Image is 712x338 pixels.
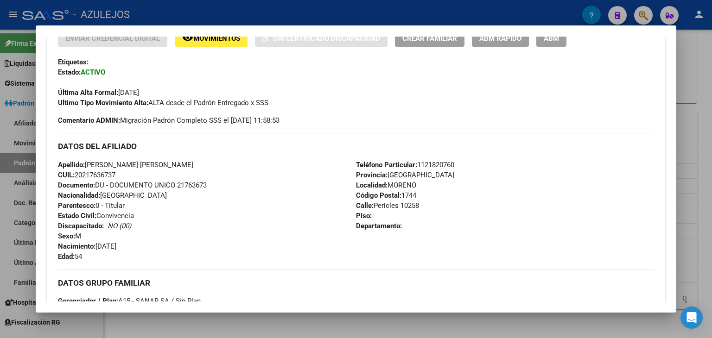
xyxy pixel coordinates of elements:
[58,171,75,179] strong: CUIL:
[58,58,89,66] strong: Etiquetas:
[356,171,388,179] strong: Provincia:
[108,222,131,230] i: NO (00)
[58,201,125,210] span: 0 - Titular
[58,181,207,189] span: DU - DOCUMENTO UNICO 21763673
[58,297,201,305] span: A15 - SANAR SA / Sin Plan
[395,30,464,47] button: Crear Familiar
[182,32,193,43] mat-icon: remove_red_eye
[356,181,388,189] strong: Localidad:
[81,68,105,76] strong: ACTIVO
[58,278,654,288] h3: DATOS GRUPO FAMILIAR
[356,201,419,210] span: Pericles 10258
[58,212,134,220] span: Convivencia
[58,297,118,305] strong: Gerenciador / Plan:
[175,30,248,47] button: Movimientos
[356,161,417,169] strong: Teléfono Particular:
[58,232,81,240] span: M
[58,68,81,76] strong: Estado:
[356,191,416,200] span: 1744
[680,307,703,329] div: Open Intercom Messenger
[58,242,116,250] span: [DATE]
[58,88,118,97] strong: Última Alta Formal:
[356,171,454,179] span: [GEOGRAPHIC_DATA]
[479,34,521,43] span: ABM Rápido
[536,30,566,47] button: ABM
[58,171,115,179] span: 20217636737
[58,191,167,200] span: [GEOGRAPHIC_DATA]
[58,99,148,107] strong: Ultimo Tipo Movimiento Alta:
[58,252,82,261] span: 54
[58,116,120,125] strong: Comentario ADMIN:
[356,201,374,210] strong: Calle:
[58,161,193,169] span: [PERSON_NAME] [PERSON_NAME]
[58,161,85,169] strong: Apellido:
[58,252,75,261] strong: Edad:
[356,161,454,169] span: 1121820760
[472,30,529,47] button: ABM Rápido
[58,30,167,47] button: Enviar Credencial Digital
[402,34,457,43] span: Crear Familiar
[58,232,75,240] strong: Sexo:
[255,30,388,47] button: Sin Certificado Discapacidad
[58,99,268,107] span: ALTA desde el Padrón Entregado x SSS
[356,181,416,189] span: MORENO
[58,212,96,220] strong: Estado Civil:
[356,191,401,200] strong: Código Postal:
[356,222,402,230] strong: Departamento:
[356,212,372,220] strong: Piso:
[58,222,104,230] strong: Discapacitado:
[58,191,100,200] strong: Nacionalidad:
[193,34,240,43] span: Movimientos
[58,242,95,250] strong: Nacimiento:
[58,181,95,189] strong: Documento:
[273,34,380,43] span: Sin Certificado Discapacidad
[58,115,280,125] span: Migración Padrón Completo SSS el [DATE] 11:58:53
[58,88,139,97] span: [DATE]
[58,201,95,210] strong: Parentesco:
[65,34,160,43] span: Enviar Credencial Digital
[544,34,559,43] span: ABM
[58,141,654,151] h3: DATOS DEL AFILIADO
